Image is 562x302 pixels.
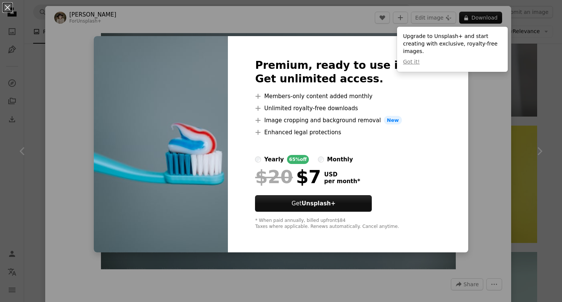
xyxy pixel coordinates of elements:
[255,167,321,187] div: $7
[255,156,261,162] input: yearly65%off
[255,104,441,113] li: Unlimited royalty-free downloads
[384,116,402,125] span: New
[255,218,441,230] div: * When paid annually, billed upfront $84 Taxes where applicable. Renews automatically. Cancel any...
[302,200,336,207] strong: Unsplash+
[264,155,284,164] div: yearly
[255,128,441,137] li: Enhanced legal protections
[324,171,360,178] span: USD
[327,155,353,164] div: monthly
[403,58,420,66] button: Got it!
[255,195,372,212] button: GetUnsplash+
[397,27,508,72] div: Upgrade to Unsplash+ and start creating with exclusive, royalty-free images.
[255,167,293,187] span: $20
[324,178,360,185] span: per month *
[255,92,441,101] li: Members-only content added monthly
[318,156,324,162] input: monthly
[255,59,441,86] h2: Premium, ready to use images. Get unlimited access.
[287,155,309,164] div: 65% off
[255,116,441,125] li: Image cropping and background removal
[94,36,228,253] img: premium_photo-1744142824637-26b832468bc9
